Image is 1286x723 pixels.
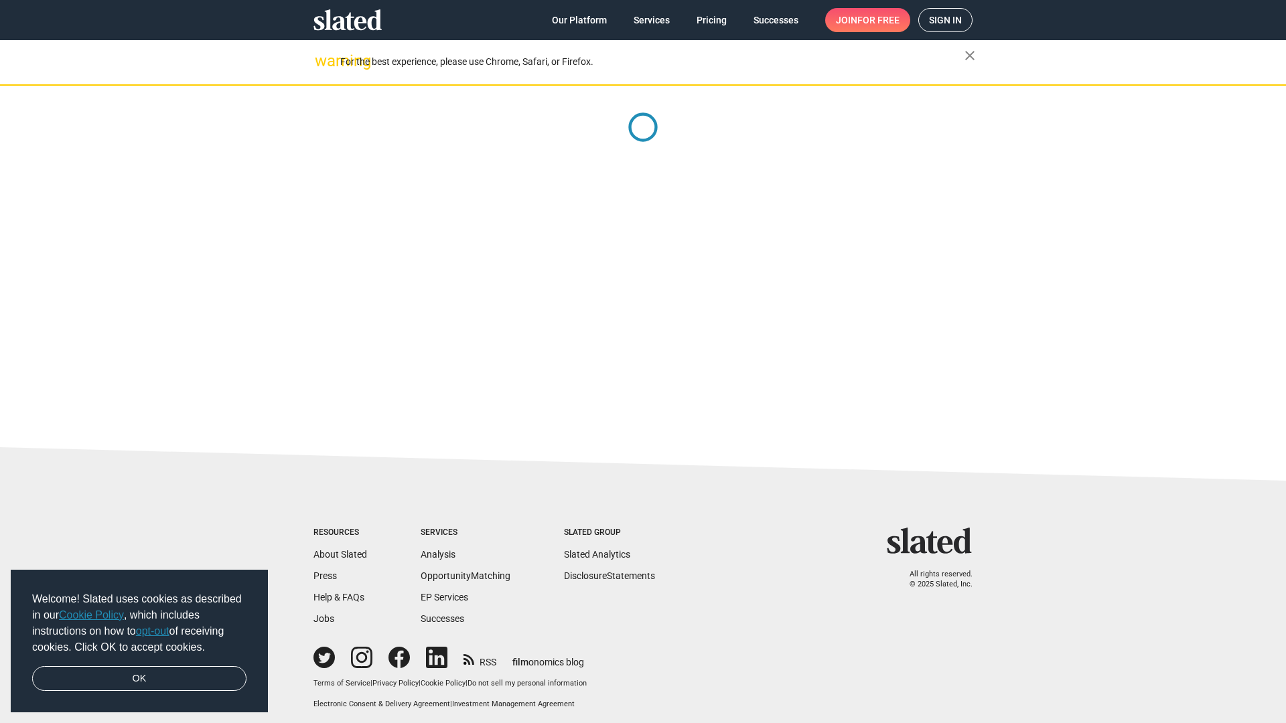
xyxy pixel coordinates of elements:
[463,648,496,669] a: RSS
[466,679,468,688] span: |
[313,528,367,538] div: Resources
[564,528,655,538] div: Slated Group
[32,591,246,655] span: Welcome! Slated uses cookies as described in our , which includes instructions on how to of recei...
[962,48,978,64] mat-icon: close
[929,9,962,31] span: Sign in
[370,679,372,688] span: |
[421,549,455,560] a: Analysis
[421,592,468,602] a: EP Services
[896,570,973,589] p: All rights reserved. © 2025 Slated, Inc.
[552,8,607,32] span: Our Platform
[313,570,337,581] a: Press
[59,609,124,621] a: Cookie Policy
[857,8,900,32] span: for free
[11,570,268,713] div: cookieconsent
[313,592,364,602] a: Help & FAQs
[32,666,246,692] a: dismiss cookie message
[564,549,630,560] a: Slated Analytics
[421,570,510,581] a: OpportunityMatching
[686,8,737,32] a: Pricing
[468,679,587,689] button: Do not sell my personal information
[634,8,670,32] span: Services
[836,8,900,32] span: Join
[313,679,370,688] a: Terms of Service
[315,53,331,69] mat-icon: warning
[623,8,681,32] a: Services
[313,613,334,624] a: Jobs
[541,8,618,32] a: Our Platform
[512,645,584,669] a: filmonomics blog
[825,8,910,32] a: Joinfor free
[512,657,528,667] span: film
[450,700,452,708] span: |
[697,8,727,32] span: Pricing
[313,549,367,560] a: About Slated
[421,679,466,688] a: Cookie Policy
[340,53,964,71] div: For the best experience, please use Chrome, Safari, or Firefox.
[421,613,464,624] a: Successes
[372,679,419,688] a: Privacy Policy
[421,528,510,538] div: Services
[754,8,798,32] span: Successes
[743,8,809,32] a: Successes
[918,8,973,32] a: Sign in
[136,625,169,637] a: opt-out
[564,570,655,581] a: DisclosureStatements
[313,700,450,708] a: Electronic Consent & Delivery Agreement
[452,700,575,708] a: Investment Management Agreement
[419,679,421,688] span: |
